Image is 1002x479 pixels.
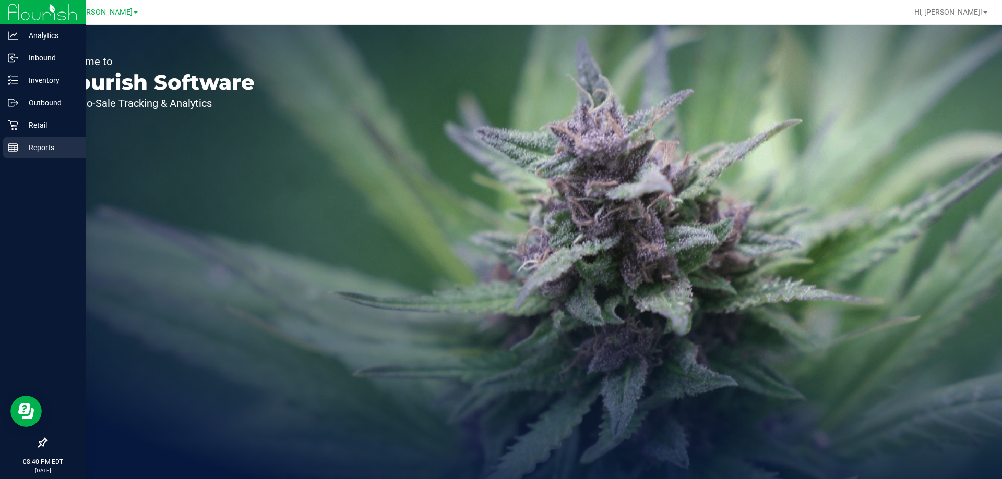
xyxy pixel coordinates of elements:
[8,120,18,130] inline-svg: Retail
[5,457,81,466] p: 08:40 PM EDT
[8,53,18,63] inline-svg: Inbound
[18,29,81,42] p: Analytics
[56,56,255,67] p: Welcome to
[75,8,133,17] span: [PERSON_NAME]
[18,52,81,64] p: Inbound
[8,30,18,41] inline-svg: Analytics
[18,119,81,131] p: Retail
[5,466,81,474] p: [DATE]
[8,97,18,108] inline-svg: Outbound
[18,74,81,87] p: Inventory
[8,75,18,85] inline-svg: Inventory
[18,141,81,154] p: Reports
[8,142,18,153] inline-svg: Reports
[18,96,81,109] p: Outbound
[10,396,42,427] iframe: Resource center
[56,98,255,108] p: Seed-to-Sale Tracking & Analytics
[56,72,255,93] p: Flourish Software
[914,8,982,16] span: Hi, [PERSON_NAME]!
